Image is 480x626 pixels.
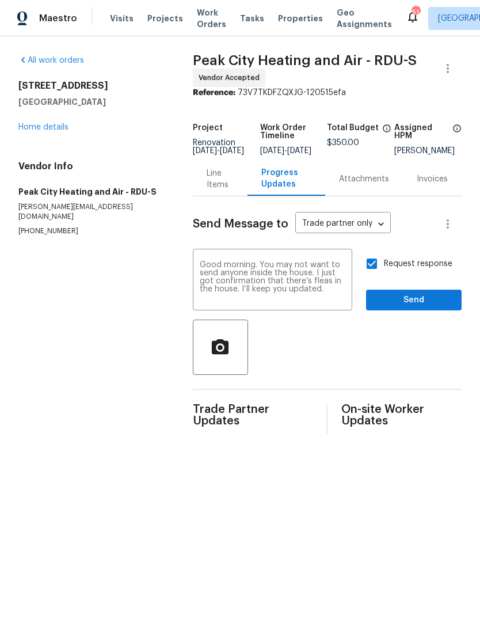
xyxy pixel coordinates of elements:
[193,87,462,98] div: 73V7TKDFZQXJG-120515efa
[193,218,288,230] span: Send Message to
[412,7,420,18] div: 51
[260,147,284,155] span: [DATE]
[193,89,235,97] b: Reference:
[417,173,448,185] div: Invoices
[193,147,244,155] span: -
[341,404,462,427] span: On-site Worker Updates
[18,226,165,236] p: [PHONE_NUMBER]
[287,147,311,155] span: [DATE]
[327,139,359,147] span: $350.00
[110,13,134,24] span: Visits
[240,14,264,22] span: Tasks
[18,56,84,65] a: All work orders
[261,167,311,190] div: Progress Updates
[220,147,244,155] span: [DATE]
[260,124,327,140] h5: Work Order Timeline
[375,293,452,308] span: Send
[193,54,417,67] span: Peak City Heating and Air - RDU-S
[278,13,323,24] span: Properties
[337,7,392,30] span: Geo Assignments
[394,124,449,140] h5: Assigned HPM
[18,186,165,198] h5: Peak City Heating and Air - RDU-S
[39,13,77,24] span: Maestro
[197,7,226,30] span: Work Orders
[18,80,165,92] h2: [STREET_ADDRESS]
[200,261,345,301] textarea: Good morning. You may not want to send anyone inside the house. I just got confirmation that ther...
[452,124,462,147] span: The hpm assigned to this work order.
[199,72,264,84] span: Vendor Accepted
[295,215,391,234] div: Trade partner only
[18,202,165,222] p: [PERSON_NAME][EMAIL_ADDRESS][DOMAIN_NAME]
[193,124,223,132] h5: Project
[18,123,68,131] a: Home details
[382,124,391,139] span: The total cost of line items that have been proposed by Opendoor. This sum includes line items th...
[193,404,313,427] span: Trade Partner Updates
[327,124,379,132] h5: Total Budget
[147,13,183,24] span: Projects
[18,161,165,172] h4: Vendor Info
[207,168,234,191] div: Line Items
[18,96,165,108] h5: [GEOGRAPHIC_DATA]
[260,147,311,155] span: -
[366,290,462,311] button: Send
[339,173,389,185] div: Attachments
[193,147,217,155] span: [DATE]
[394,147,462,155] div: [PERSON_NAME]
[384,258,452,270] span: Request response
[193,139,244,155] span: Renovation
